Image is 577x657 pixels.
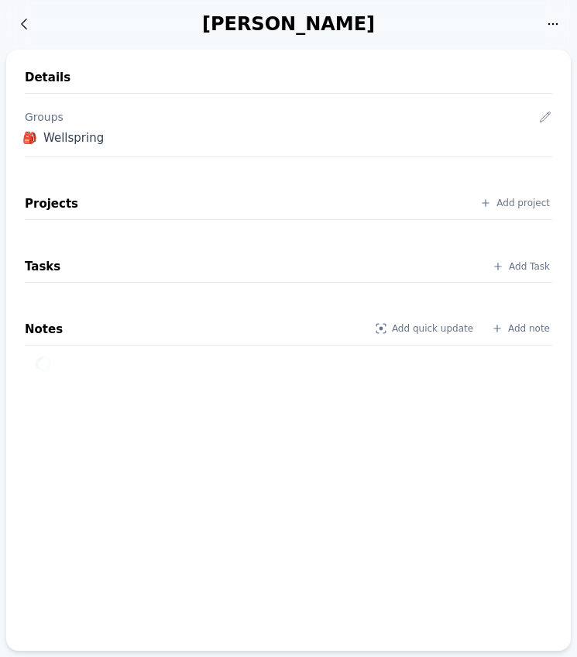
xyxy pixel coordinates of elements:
[19,124,110,152] a: 🎒 Wellspring
[392,322,473,335] span: Add quick update
[509,261,550,272] span: translation missing: en.contacts.tasks.index.add_task
[40,12,537,36] div: [PERSON_NAME]
[508,322,550,335] span: Add note
[25,320,63,339] h2: Notes
[472,191,557,215] a: Add project
[25,133,34,143] div: 🎒
[25,68,70,87] h2: Details
[25,109,64,125] div: Groups
[485,255,557,278] a: Add Task
[25,257,60,276] h2: Tasks
[25,194,78,213] h2: Projects
[484,317,557,340] a: Add note
[368,317,480,340] a: Add quick update
[496,197,550,209] span: Add project
[43,129,104,147] div: Wellspring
